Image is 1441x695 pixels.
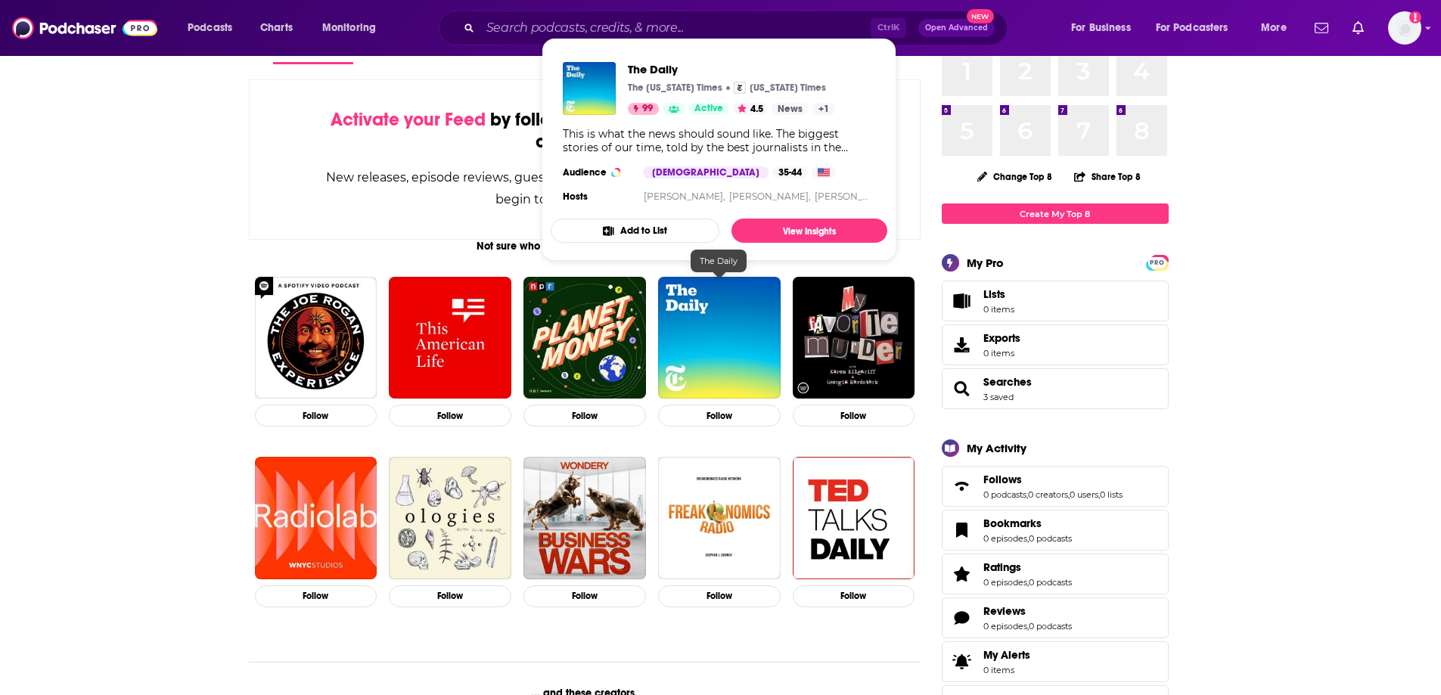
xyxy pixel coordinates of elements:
img: Planet Money [523,277,646,399]
div: My Activity [967,441,1026,455]
a: 0 podcasts [1029,577,1072,588]
img: The Daily [563,62,616,115]
a: Searches [947,378,977,399]
span: Logged in as jaymandel [1388,11,1421,45]
span: , [1027,533,1029,544]
a: Ologies with Alie Ward [389,457,511,579]
a: Follows [983,473,1123,486]
a: My Favorite Murder with Karen Kilgariff and Georgia Hardstark [793,277,915,399]
a: View Insights [731,219,887,243]
a: News [772,103,809,115]
svg: Add a profile image [1409,11,1421,23]
button: Follow [658,585,781,607]
span: PRO [1148,257,1166,268]
a: +1 [812,103,835,115]
a: 0 episodes [983,577,1027,588]
a: 99 [628,103,659,115]
span: Exports [947,334,977,355]
span: Lists [947,290,977,312]
h3: Audience [563,166,631,178]
span: For Business [1071,17,1131,39]
span: Lists [983,287,1014,301]
button: 4.5 [733,103,768,115]
a: Charts [250,16,302,40]
span: Activate your Feed [331,108,486,131]
img: This American Life [389,277,511,399]
span: My Alerts [983,648,1030,662]
img: User Profile [1388,11,1421,45]
span: , [1098,489,1100,500]
span: 0 items [983,665,1030,675]
a: My Alerts [942,641,1169,682]
button: Follow [523,405,646,427]
span: Exports [983,331,1020,345]
a: 3 saved [983,392,1014,402]
button: Show profile menu [1388,11,1421,45]
a: The Daily [658,277,781,399]
button: open menu [1061,16,1150,40]
a: Follows [947,476,977,497]
span: Reviews [983,604,1026,618]
a: Podchaser - Follow, Share and Rate Podcasts [12,14,157,42]
a: Exports [942,324,1169,365]
a: [PERSON_NAME], [644,191,725,202]
a: Lists [942,281,1169,321]
img: New York Times [734,82,746,94]
img: Freakonomics Radio [658,457,781,579]
span: Ratings [983,560,1021,574]
a: Active [688,103,729,115]
img: Radiolab [255,457,377,579]
div: Search podcasts, credits, & more... [453,11,1022,45]
button: open menu [1146,16,1250,40]
a: Show notifications dropdown [1309,15,1334,41]
a: 0 users [1070,489,1098,500]
span: Bookmarks [942,510,1169,551]
button: Follow [793,405,915,427]
a: Bookmarks [983,517,1072,530]
a: Ratings [947,563,977,585]
span: Lists [983,287,1005,301]
a: Show notifications dropdown [1346,15,1370,41]
div: 35-44 [772,166,808,178]
div: This is what the news should sound like. The biggest stories of our time, told by the best journa... [563,127,875,154]
a: 0 podcasts [1029,533,1072,544]
a: 0 episodes [983,533,1027,544]
span: Open Advanced [925,24,988,32]
span: Follows [983,473,1022,486]
div: by following Podcasts, Creators, Lists, and other Users! [325,109,845,153]
span: Active [694,101,723,116]
input: Search podcasts, credits, & more... [480,16,871,40]
span: Searches [942,368,1169,409]
span: More [1261,17,1287,39]
button: open menu [1250,16,1306,40]
span: Bookmarks [983,517,1042,530]
button: Follow [389,585,511,607]
span: Reviews [942,597,1169,638]
span: , [1068,489,1070,500]
img: TED Talks Daily [793,457,915,579]
img: Business Wars [523,457,646,579]
span: Follows [942,466,1169,507]
span: , [1026,489,1028,500]
button: Follow [389,405,511,427]
span: My Alerts [947,651,977,672]
div: The Daily [691,250,747,272]
a: 0 podcasts [1029,621,1072,631]
button: open menu [177,16,252,40]
a: Reviews [947,607,977,628]
a: Create My Top 8 [942,203,1169,224]
button: Follow [255,585,377,607]
a: Searches [983,375,1032,389]
a: Bookmarks [947,520,977,541]
a: The Daily [628,62,835,76]
img: The Joe Rogan Experience [255,277,377,399]
p: The [US_STATE] Times [628,82,722,94]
